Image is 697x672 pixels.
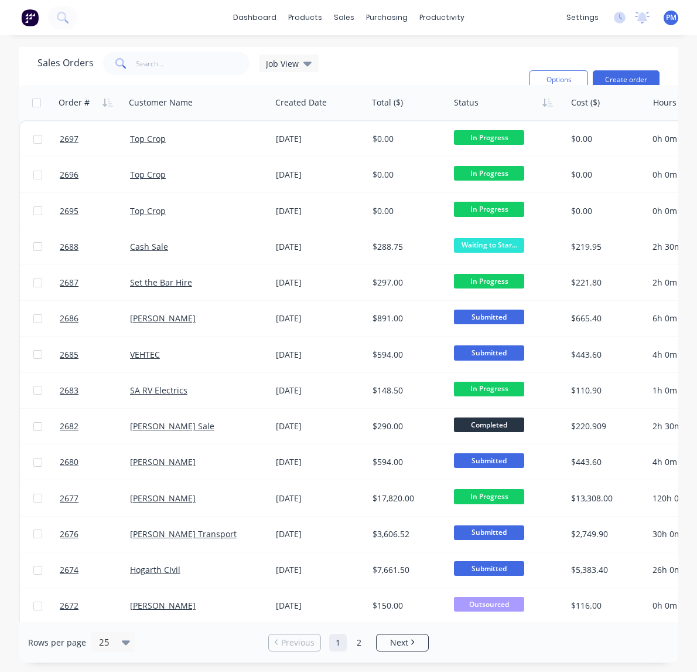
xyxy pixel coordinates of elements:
div: $0.00 [373,205,441,217]
div: productivity [414,9,470,26]
div: $150.00 [373,600,441,612]
div: $0.00 [571,133,640,145]
a: [PERSON_NAME] [130,600,196,611]
span: 2672 [60,600,78,612]
span: In Progress [454,274,524,289]
div: $116.00 [571,600,640,612]
span: In Progress [454,130,524,145]
div: $0.00 [571,169,640,181]
span: 2695 [60,205,78,217]
div: settings [561,9,604,26]
h1: Sales Orders [37,57,94,69]
div: [DATE] [276,205,363,217]
span: 2687 [60,277,78,289]
a: SA RV Electrics [130,385,187,396]
span: Submitted [454,453,524,468]
span: 2680 [60,456,78,468]
a: 2687 [60,265,130,300]
span: In Progress [454,382,524,396]
a: 2695 [60,194,130,229]
a: 2672 [60,588,130,623]
div: [DATE] [276,528,363,540]
a: Set the Bar Hire [130,277,192,288]
span: Completed [454,418,524,432]
div: $3,606.52 [373,528,441,540]
a: 2682 [60,409,130,444]
a: 2685 [60,337,130,372]
a: [PERSON_NAME] Sale [130,420,214,432]
a: Top Crop [130,169,166,180]
a: 2674 [60,552,130,588]
span: 2686 [60,313,78,324]
span: In Progress [454,166,524,181]
div: [DATE] [276,133,363,145]
span: 2683 [60,385,78,396]
span: 2677 [60,493,78,504]
a: Page 1 is your current page [329,634,347,651]
div: $594.00 [373,456,441,468]
div: $0.00 [571,205,640,217]
div: $221.80 [571,277,640,289]
a: 2686 [60,301,130,336]
span: 2676 [60,528,78,540]
div: $17,820.00 [373,493,441,504]
input: Search... [136,52,250,75]
img: Factory [21,9,39,26]
a: 2677 [60,481,130,516]
span: 2685 [60,349,78,361]
div: purchasing [360,9,414,26]
div: [DATE] [276,385,363,396]
span: 2697 [60,133,78,145]
a: 2683 [60,373,130,408]
div: $5,383.40 [571,564,640,576]
a: Top Crop [130,133,166,144]
div: Order # [59,97,90,108]
span: Next [390,637,408,649]
div: $219.95 [571,241,640,253]
div: $7,661.50 [373,564,441,576]
button: Create order [593,70,660,89]
span: 2674 [60,564,78,576]
div: [DATE] [276,349,363,361]
div: $443.60 [571,349,640,361]
span: Submitted [454,561,524,576]
span: Submitted [454,345,524,360]
div: $297.00 [373,277,441,289]
div: sales [328,9,360,26]
div: $13,308.00 [571,493,640,504]
span: PM [666,12,676,23]
a: Cash Sale [130,241,168,252]
div: $110.90 [571,385,640,396]
span: Submitted [454,310,524,324]
div: $2,749.90 [571,528,640,540]
span: 2688 [60,241,78,253]
span: Job View [266,57,299,70]
div: $594.00 [373,349,441,361]
div: $665.40 [571,313,640,324]
span: 2682 [60,420,78,432]
div: Status [454,97,479,108]
div: $443.60 [571,456,640,468]
div: [DATE] [276,277,363,289]
a: Previous page [269,637,320,649]
div: [DATE] [276,241,363,253]
a: [PERSON_NAME] [130,313,196,324]
span: In Progress [454,489,524,504]
div: $891.00 [373,313,441,324]
a: 2680 [60,444,130,480]
div: [DATE] [276,493,363,504]
div: Created Date [275,97,327,108]
a: Next page [377,637,428,649]
a: [PERSON_NAME] Transport [130,528,237,539]
a: 2697 [60,121,130,157]
span: Outsourced [454,597,524,612]
div: $290.00 [373,420,441,432]
div: [DATE] [276,564,363,576]
span: In Progress [454,202,524,216]
div: $148.50 [373,385,441,396]
div: [DATE] [276,420,363,432]
a: Top Crop [130,205,166,216]
span: 2696 [60,169,78,181]
ul: Pagination [264,634,433,651]
button: Options [529,70,588,89]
